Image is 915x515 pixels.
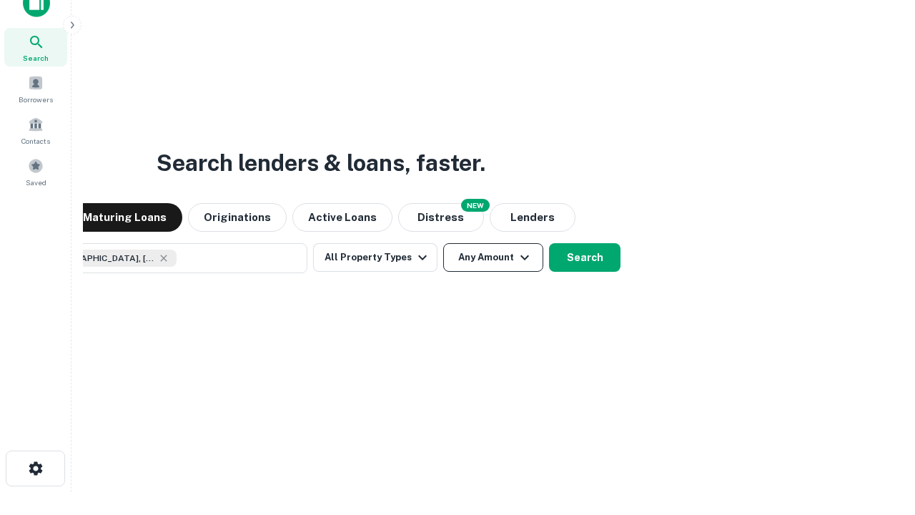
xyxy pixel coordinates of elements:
button: Any Amount [443,243,543,272]
span: Saved [26,177,46,188]
a: Borrowers [4,69,67,108]
h3: Search lenders & loans, faster. [157,146,485,180]
a: Saved [4,152,67,191]
span: [GEOGRAPHIC_DATA], [GEOGRAPHIC_DATA], [GEOGRAPHIC_DATA] [48,252,155,265]
button: [GEOGRAPHIC_DATA], [GEOGRAPHIC_DATA], [GEOGRAPHIC_DATA] [21,243,307,273]
button: All Property Types [313,243,437,272]
iframe: Chat Widget [844,401,915,469]
div: NEW [461,199,490,212]
button: Search distressed loans with lien and other non-mortgage details. [398,203,484,232]
button: Originations [188,203,287,232]
a: Contacts [4,111,67,149]
button: Lenders [490,203,575,232]
span: Contacts [21,135,50,147]
button: Active Loans [292,203,392,232]
span: Borrowers [19,94,53,105]
button: Search [549,243,620,272]
span: Search [23,52,49,64]
a: Search [4,28,67,67]
button: Maturing Loans [67,203,182,232]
